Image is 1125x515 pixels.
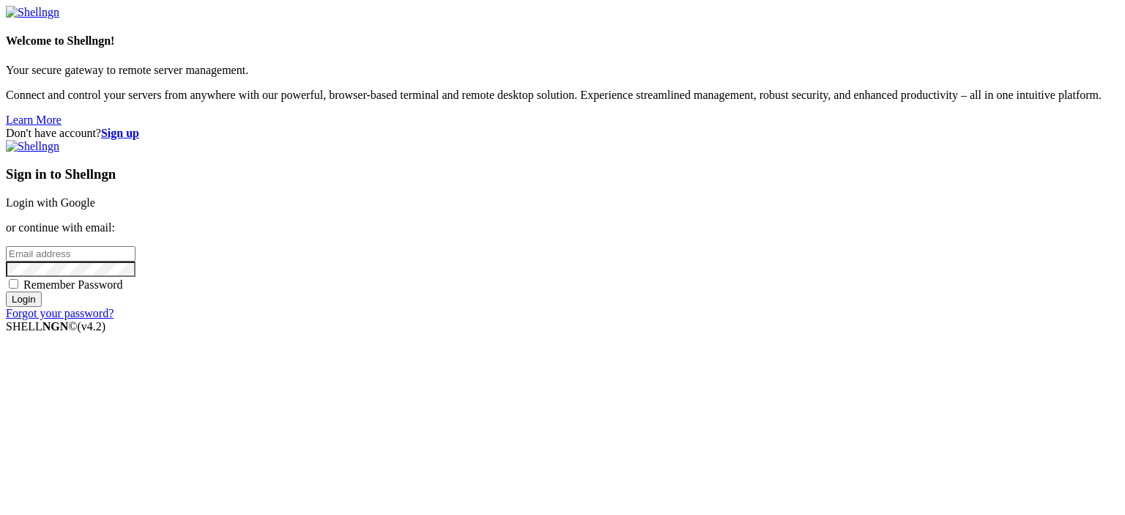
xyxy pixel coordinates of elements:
b: NGN [42,320,69,333]
div: Don't have account? [6,127,1119,140]
h3: Sign in to Shellngn [6,166,1119,182]
span: SHELL © [6,320,105,333]
p: Connect and control your servers from anywhere with our powerful, browser-based terminal and remo... [6,89,1119,102]
a: Forgot your password? [6,307,114,319]
p: Your secure gateway to remote server management. [6,64,1119,77]
a: Learn More [6,114,62,126]
a: Login with Google [6,196,95,209]
span: 4.2.0 [78,320,106,333]
p: or continue with email: [6,221,1119,234]
a: Sign up [101,127,139,139]
input: Email address [6,246,135,262]
input: Login [6,292,42,307]
h4: Welcome to Shellngn! [6,34,1119,48]
span: Remember Password [23,278,123,291]
img: Shellngn [6,140,59,153]
img: Shellngn [6,6,59,19]
input: Remember Password [9,279,18,289]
